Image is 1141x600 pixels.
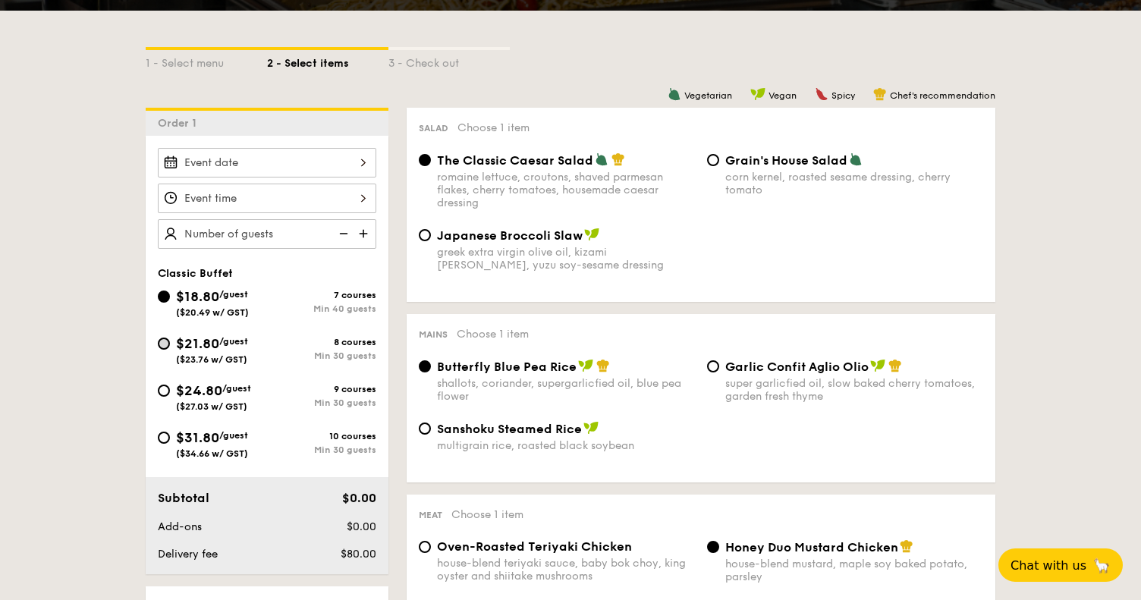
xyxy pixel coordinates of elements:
[354,219,376,248] img: icon-add.58712e84.svg
[684,90,732,101] span: Vegetarian
[419,229,431,241] input: Japanese Broccoli Slawgreek extra virgin olive oil, kizami [PERSON_NAME], yuzu soy-sesame dressing
[890,90,995,101] span: Chef's recommendation
[451,508,523,521] span: Choose 1 item
[725,540,898,554] span: Honey Duo Mustard Chicken
[158,338,170,350] input: $21.80/guest($23.76 w/ GST)8 coursesMin 30 guests
[831,90,855,101] span: Spicy
[725,558,983,583] div: house-blend mustard, maple soy baked potato, parsley
[849,152,863,166] img: icon-vegetarian.fe4039eb.svg
[146,50,267,71] div: 1 - Select menu
[176,288,219,305] span: $18.80
[419,123,448,134] span: Salad
[769,90,797,101] span: Vegan
[595,152,608,166] img: icon-vegetarian.fe4039eb.svg
[176,429,219,446] span: $31.80
[219,289,248,300] span: /guest
[1092,557,1111,574] span: 🦙
[725,360,869,374] span: Garlic Confit Aglio Olio
[419,510,442,520] span: Meat
[388,50,510,71] div: 3 - Check out
[668,87,681,101] img: icon-vegetarian.fe4039eb.svg
[219,336,248,347] span: /guest
[870,359,885,372] img: icon-vegan.f8ff3823.svg
[158,267,233,280] span: Classic Buffet
[584,228,599,241] img: icon-vegan.f8ff3823.svg
[341,548,376,561] span: $80.00
[158,548,218,561] span: Delivery fee
[176,382,222,399] span: $24.80
[267,350,376,361] div: Min 30 guests
[158,520,202,533] span: Add-ons
[419,423,431,435] input: Sanshoku Steamed Ricemultigrain rice, roasted black soybean
[750,87,765,101] img: icon-vegan.f8ff3823.svg
[176,401,247,412] span: ($27.03 w/ GST)
[437,377,695,403] div: shallots, coriander, supergarlicfied oil, blue pea flower
[267,384,376,394] div: 9 courses
[437,422,582,436] span: Sanshoku Steamed Rice
[437,439,695,452] div: multigrain rice, roasted black soybean
[900,539,913,553] img: icon-chef-hat.a58ddaea.svg
[267,290,376,300] div: 7 courses
[725,377,983,403] div: super garlicfied oil, slow baked cherry tomatoes, garden fresh thyme
[158,432,170,444] input: $31.80/guest($34.66 w/ GST)10 coursesMin 30 guests
[725,153,847,168] span: Grain's House Salad
[158,385,170,397] input: $24.80/guest($27.03 w/ GST)9 coursesMin 30 guests
[815,87,828,101] img: icon-spicy.37a8142b.svg
[176,335,219,352] span: $21.80
[873,87,887,101] img: icon-chef-hat.a58ddaea.svg
[419,541,431,553] input: Oven-Roasted Teriyaki Chickenhouse-blend teriyaki sauce, baby bok choy, king oyster and shiitake ...
[222,383,251,394] span: /guest
[998,548,1123,582] button: Chat with us🦙
[578,359,593,372] img: icon-vegan.f8ff3823.svg
[419,329,448,340] span: Mains
[158,291,170,303] input: $18.80/guest($20.49 w/ GST)7 coursesMin 40 guests
[176,307,249,318] span: ($20.49 w/ GST)
[419,154,431,166] input: The Classic Caesar Saladromaine lettuce, croutons, shaved parmesan flakes, cherry tomatoes, house...
[437,153,593,168] span: The Classic Caesar Salad
[267,445,376,455] div: Min 30 guests
[707,154,719,166] input: Grain's House Saladcorn kernel, roasted sesame dressing, cherry tomato
[437,171,695,209] div: romaine lettuce, croutons, shaved parmesan flakes, cherry tomatoes, housemade caesar dressing
[419,360,431,372] input: Butterfly Blue Pea Riceshallots, coriander, supergarlicfied oil, blue pea flower
[611,152,625,166] img: icon-chef-hat.a58ddaea.svg
[347,520,376,533] span: $0.00
[219,430,248,441] span: /guest
[158,184,376,213] input: Event time
[457,328,529,341] span: Choose 1 item
[158,117,203,130] span: Order 1
[437,360,577,374] span: Butterfly Blue Pea Rice
[267,431,376,441] div: 10 courses
[707,360,719,372] input: Garlic Confit Aglio Oliosuper garlicfied oil, slow baked cherry tomatoes, garden fresh thyme
[583,421,599,435] img: icon-vegan.f8ff3823.svg
[725,171,983,196] div: corn kernel, roasted sesame dressing, cherry tomato
[437,246,695,272] div: greek extra virgin olive oil, kizami [PERSON_NAME], yuzu soy-sesame dressing
[176,448,248,459] span: ($34.66 w/ GST)
[888,359,902,372] img: icon-chef-hat.a58ddaea.svg
[158,491,209,505] span: Subtotal
[342,491,376,505] span: $0.00
[596,359,610,372] img: icon-chef-hat.a58ddaea.svg
[158,219,376,249] input: Number of guests
[1011,558,1086,573] span: Chat with us
[158,148,376,177] input: Event date
[267,397,376,408] div: Min 30 guests
[176,354,247,365] span: ($23.76 w/ GST)
[457,121,530,134] span: Choose 1 item
[267,303,376,314] div: Min 40 guests
[707,541,719,553] input: Honey Duo Mustard Chickenhouse-blend mustard, maple soy baked potato, parsley
[437,228,583,243] span: Japanese Broccoli Slaw
[437,557,695,583] div: house-blend teriyaki sauce, baby bok choy, king oyster and shiitake mushrooms
[267,50,388,71] div: 2 - Select items
[267,337,376,347] div: 8 courses
[437,539,632,554] span: Oven-Roasted Teriyaki Chicken
[331,219,354,248] img: icon-reduce.1d2dbef1.svg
